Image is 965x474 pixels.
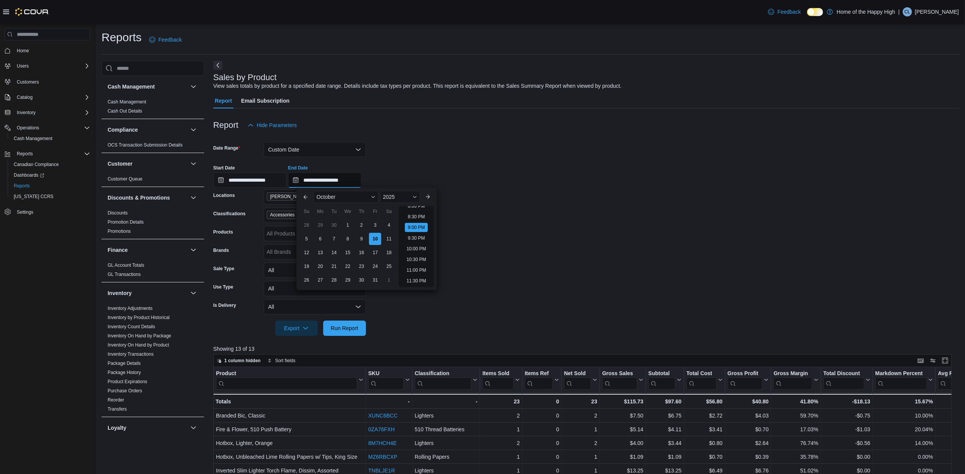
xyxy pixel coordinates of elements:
[189,193,198,202] button: Discounts & Promotions
[14,77,90,86] span: Customers
[108,289,187,297] button: Inventory
[342,205,354,218] div: We
[405,212,428,221] li: 8:30 PM
[403,276,429,285] li: 11:30 PM
[11,160,62,169] a: Canadian Compliance
[11,192,90,201] span: Washington CCRS
[403,266,429,275] li: 11:00 PM
[108,108,142,114] span: Cash Out Details
[928,356,938,365] button: Display options
[14,123,90,132] span: Operations
[241,93,290,108] span: Email Subscription
[342,247,354,259] div: day-15
[777,8,801,16] span: Feedback
[482,397,520,406] div: 23
[101,208,204,239] div: Discounts & Promotions
[108,229,131,234] a: Promotions
[300,274,313,286] div: day-26
[525,370,553,377] div: Items Ref
[14,77,42,87] a: Customers
[213,192,235,198] label: Locations
[108,424,126,432] h3: Loyalty
[216,370,363,390] button: Product
[189,423,198,432] button: Loyalty
[314,205,326,218] div: Mo
[213,266,234,272] label: Sale Type
[314,260,326,272] div: day-20
[108,324,155,329] a: Inventory Count Details
[108,142,183,148] a: OCS Transaction Submission Details
[14,123,42,132] button: Operations
[602,370,637,390] div: Gross Sales
[108,289,132,297] h3: Inventory
[213,247,229,253] label: Brands
[328,274,340,286] div: day-28
[189,245,198,255] button: Finance
[213,61,222,70] button: Next
[275,358,295,364] span: Sort fields
[342,233,354,245] div: day-8
[108,360,141,366] span: Package Details
[314,219,326,231] div: day-29
[331,324,358,332] span: Run Report
[368,370,410,390] button: SKU
[213,145,240,151] label: Date Range
[482,370,520,390] button: Items Sold
[108,99,146,105] a: Cash Management
[564,370,591,377] div: Net Sold
[368,440,397,446] a: 8M7HCH4E
[602,411,643,420] div: $7.50
[686,370,716,390] div: Total Cost
[403,244,429,253] li: 10:00 PM
[14,108,90,117] span: Inventory
[482,411,520,420] div: 2
[686,370,716,377] div: Total Cost
[686,411,722,420] div: $2.72
[213,345,959,353] p: Showing 13 of 13
[14,93,35,102] button: Catalog
[355,205,367,218] div: Th
[108,315,170,320] a: Inventory by Product Historical
[14,161,59,168] span: Canadian Compliance
[916,356,925,365] button: Keyboard shortcuts
[216,411,363,420] div: Branded Bic, Classic
[213,284,233,290] label: Use Type
[14,46,90,55] span: Home
[300,219,313,231] div: day-28
[108,305,153,311] span: Inventory Adjustments
[14,149,90,158] span: Reports
[525,370,559,390] button: Items Ref
[17,48,29,54] span: Home
[898,7,900,16] p: |
[213,165,235,171] label: Start Date
[267,211,304,219] span: Accessories
[727,370,768,390] button: Gross Profit
[14,61,32,71] button: Users
[257,121,297,129] span: Hide Parameters
[314,274,326,286] div: day-27
[773,397,818,406] div: 41.80%
[2,76,93,87] button: Customers
[300,247,313,259] div: day-12
[564,397,597,406] div: 23
[14,108,39,117] button: Inventory
[14,193,53,200] span: [US_STATE] CCRS
[727,411,768,420] div: $4.03
[2,45,93,56] button: Home
[15,8,49,16] img: Cova
[108,246,128,254] h3: Finance
[300,205,313,218] div: Su
[8,133,93,144] button: Cash Management
[941,356,950,365] button: Enter fullscreen
[11,181,90,190] span: Reports
[2,206,93,218] button: Settings
[158,36,182,44] span: Feedback
[773,370,818,390] button: Gross Margin
[270,211,295,219] span: Accessories
[108,271,141,277] span: GL Transactions
[108,397,124,403] span: Reorder
[314,247,326,259] div: day-13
